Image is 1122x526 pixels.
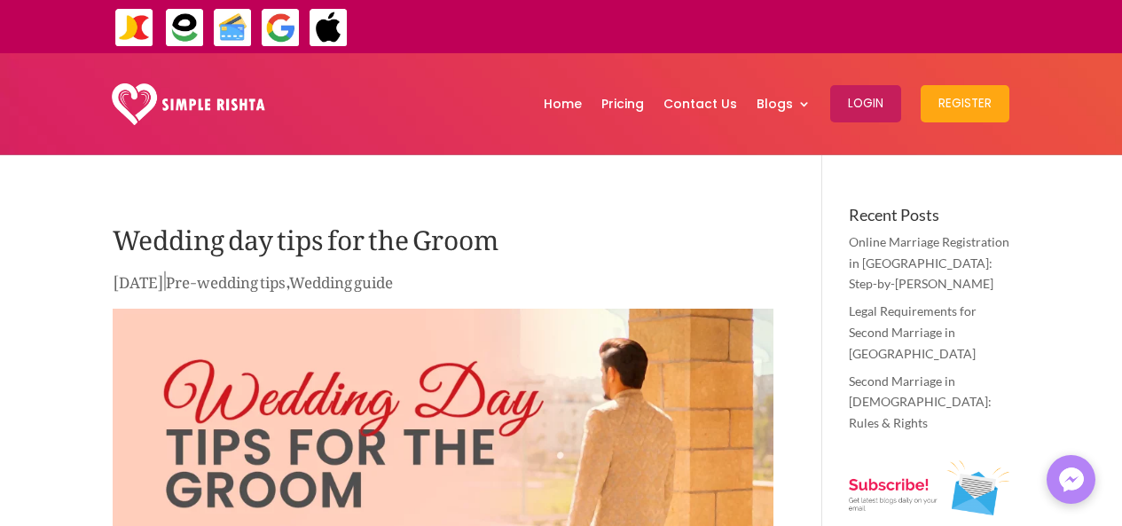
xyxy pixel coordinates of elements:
[921,85,1009,122] button: Register
[113,260,164,297] span: [DATE]
[165,8,205,48] img: EasyPaisa-icon
[849,207,1009,232] h4: Recent Posts
[849,303,977,361] a: Legal Requirements for Second Marriage in [GEOGRAPHIC_DATA]
[849,234,1009,292] a: Online Marriage Registration in [GEOGRAPHIC_DATA]: Step-by-[PERSON_NAME]
[601,58,644,150] a: Pricing
[830,58,901,150] a: Login
[166,260,286,297] a: Pre-wedding tips
[213,8,253,48] img: Credit Cards
[113,269,773,303] p: | ,
[830,85,901,122] button: Login
[663,58,737,150] a: Contact Us
[757,58,811,150] a: Blogs
[261,8,301,48] img: GooglePay-icon
[544,58,582,150] a: Home
[113,207,773,269] h1: Wedding day tips for the Groom
[289,260,393,297] a: Wedding guide
[1054,462,1089,498] img: Messenger
[921,58,1009,150] a: Register
[114,8,154,48] img: JazzCash-icon
[849,373,992,431] a: Second Marriage in [DEMOGRAPHIC_DATA]: Rules & Rights
[309,8,349,48] img: ApplePay-icon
